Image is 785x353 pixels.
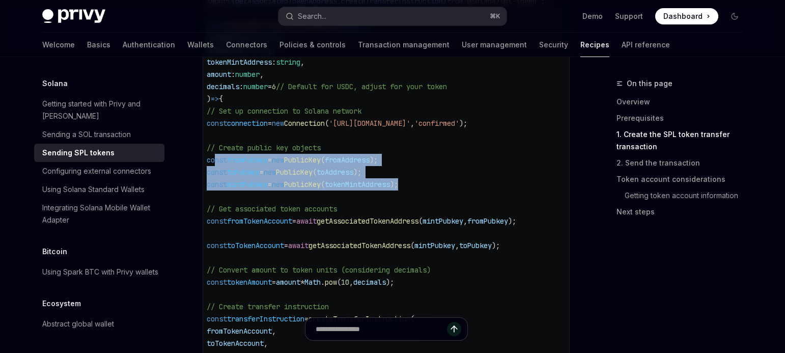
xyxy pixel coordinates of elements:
[390,180,398,189] span: );
[207,204,337,213] span: // Get associated token accounts
[276,58,300,67] span: string
[207,265,431,275] span: // Convert amount to token units (considering decimals)
[207,82,239,91] span: decimals
[447,322,461,336] button: Send message
[42,246,67,258] h5: Bitcoin
[260,168,264,177] span: =
[211,94,219,103] span: =>
[580,33,609,57] a: Recipes
[227,119,268,128] span: connection
[42,318,114,330] div: Abstract global wallet
[309,241,410,250] span: getAssociatedTokenAddress
[235,70,260,79] span: number
[418,216,423,226] span: (
[42,147,115,159] div: Sending SPL tokens
[467,216,508,226] span: fromPubkey
[616,110,751,126] a: Prerequisites
[622,33,670,57] a: API reference
[284,155,321,165] span: PublicKey
[227,155,268,165] span: fromPubkey
[337,278,341,287] span: (
[34,263,164,281] a: Using Spark BTC with Privy wallets
[341,278,349,287] span: 10
[508,216,516,226] span: );
[353,278,386,287] span: decimals
[321,155,325,165] span: (
[298,10,326,22] div: Search...
[317,168,353,177] span: toAddress
[272,180,284,189] span: new
[462,33,527,57] a: User management
[490,12,500,20] span: ⌘ K
[207,155,227,165] span: const
[260,70,264,79] span: ,
[321,180,325,189] span: (
[42,128,131,141] div: Sending a SOL transaction
[207,94,211,103] span: )
[207,70,231,79] span: amount
[42,77,68,90] h5: Solana
[42,202,158,226] div: Integrating Solana Mobile Wallet Adapter
[272,82,276,91] span: 6
[207,119,227,128] span: const
[414,241,455,250] span: mintPubkey
[317,216,418,226] span: getAssociatedTokenAddress
[276,278,300,287] span: amount
[268,180,272,189] span: =
[34,180,164,199] a: Using Solana Standard Wallets
[284,180,321,189] span: PublicKey
[227,314,304,323] span: transferInstruction
[353,168,361,177] span: );
[42,266,158,278] div: Using Spark BTC with Privy wallets
[616,126,751,155] a: 1. Create the SPL token transfer transaction
[616,155,751,171] a: 2. Send the transaction
[42,9,105,23] img: dark logo
[226,33,267,57] a: Connectors
[272,278,276,287] span: =
[663,11,703,21] span: Dashboard
[309,314,410,323] span: createTransferInstruction
[42,183,145,196] div: Using Solana Standard Wallets
[123,33,175,57] a: Authentication
[325,278,337,287] span: pow
[325,155,370,165] span: fromAddress
[316,318,447,340] input: Ask a question...
[455,241,459,250] span: ,
[616,187,751,204] a: Getting token account information
[304,314,309,323] span: =
[239,82,243,91] span: :
[414,119,459,128] span: 'confirmed'
[207,314,227,323] span: const
[386,278,394,287] span: );
[207,58,272,67] span: tokenMintAddress
[459,241,492,250] span: toPubkey
[227,216,292,226] span: fromTokenAccount
[410,314,414,323] span: (
[304,278,321,287] span: Math
[325,180,390,189] span: tokenMintAddress
[34,144,164,162] a: Sending SPL tokens
[268,119,272,128] span: =
[410,119,414,128] span: ,
[276,168,313,177] span: PublicKey
[272,119,284,128] span: new
[463,216,467,226] span: ,
[329,119,410,128] span: '[URL][DOMAIN_NAME]'
[227,180,268,189] span: mintPubkey
[276,82,447,91] span: // Default for USDC, adjust for your token
[243,82,268,91] span: number
[207,216,227,226] span: const
[370,155,378,165] span: );
[284,119,325,128] span: Connection
[272,58,276,67] span: :
[616,204,751,220] a: Next steps
[292,216,296,226] span: =
[616,171,751,187] a: Token account considerations
[34,125,164,144] a: Sending a SOL transaction
[279,33,346,57] a: Policies & controls
[227,241,284,250] span: toTokenAccount
[278,7,507,25] button: Open search
[187,33,214,57] a: Wallets
[87,33,110,57] a: Basics
[207,168,227,177] span: const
